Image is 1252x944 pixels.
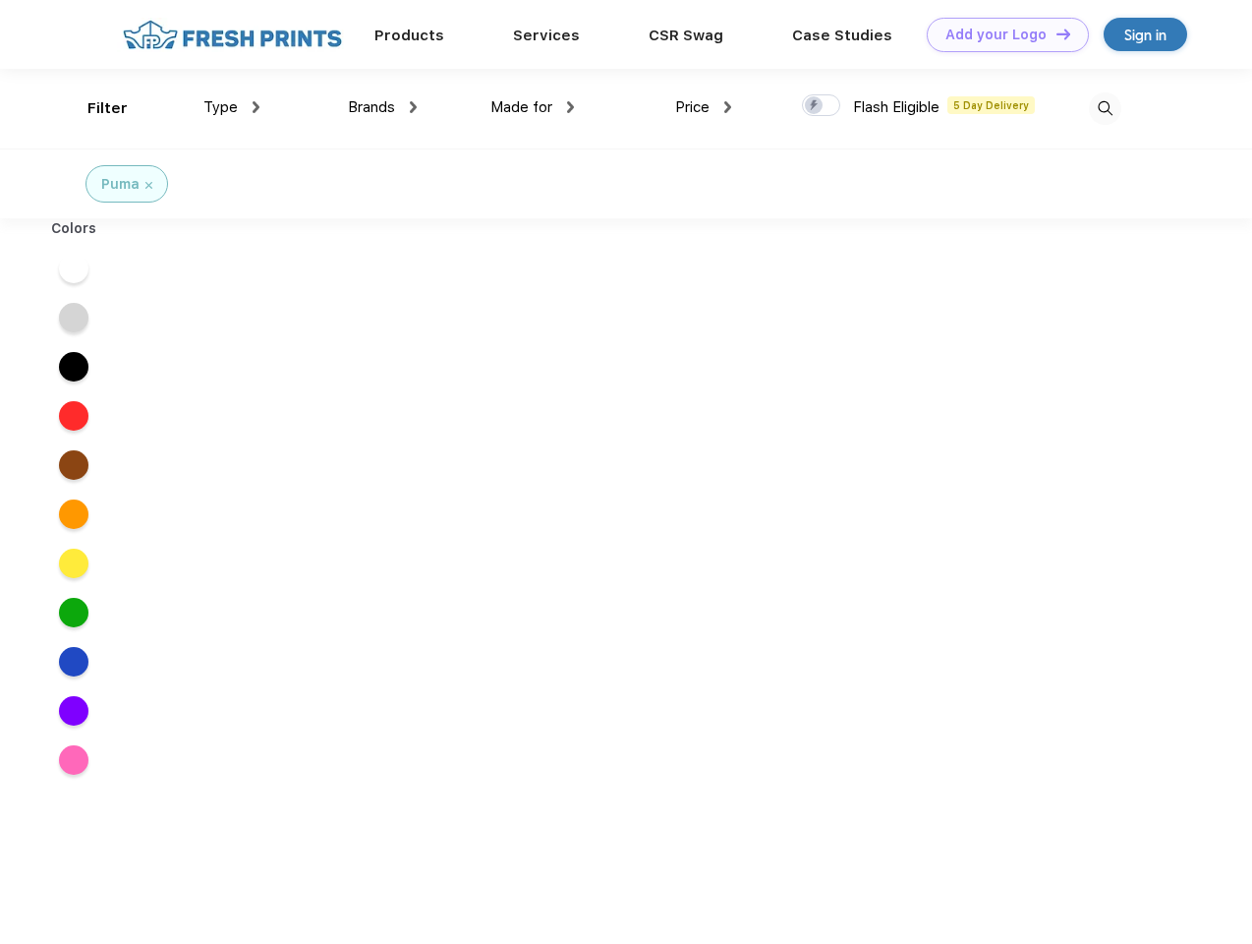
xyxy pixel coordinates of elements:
[724,101,731,113] img: dropdown.png
[145,182,152,189] img: filter_cancel.svg
[1056,29,1070,39] img: DT
[410,101,417,113] img: dropdown.png
[87,97,128,120] div: Filter
[567,101,574,113] img: dropdown.png
[945,27,1047,43] div: Add your Logo
[253,101,259,113] img: dropdown.png
[490,98,552,116] span: Made for
[513,27,580,44] a: Services
[374,27,444,44] a: Products
[101,174,140,195] div: Puma
[947,96,1035,114] span: 5 Day Delivery
[675,98,710,116] span: Price
[1104,18,1187,51] a: Sign in
[36,218,112,239] div: Colors
[853,98,939,116] span: Flash Eligible
[649,27,723,44] a: CSR Swag
[117,18,348,52] img: fo%20logo%202.webp
[203,98,238,116] span: Type
[348,98,395,116] span: Brands
[1124,24,1167,46] div: Sign in
[1089,92,1121,125] img: desktop_search.svg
